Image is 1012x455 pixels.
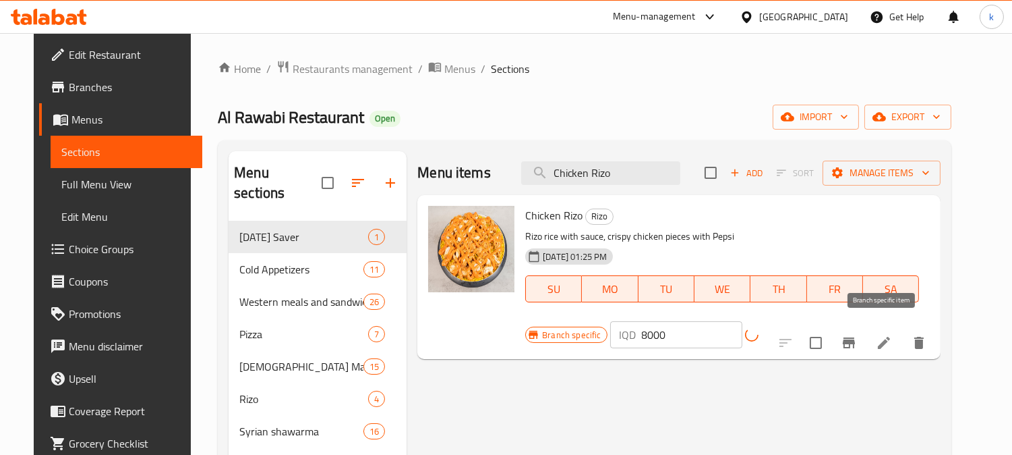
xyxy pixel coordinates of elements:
[638,275,694,302] button: TU
[521,161,680,185] input: search
[444,61,475,77] span: Menus
[218,102,364,132] span: Al Rawabi Restaurant
[229,318,407,350] div: Pizza7
[229,253,407,286] div: Cold Appetizers11
[374,167,407,199] button: Add section
[39,71,203,103] a: Branches
[69,79,192,95] span: Branches
[537,250,612,263] span: [DATE] 01:25 PM
[700,279,745,299] span: WE
[768,163,823,184] span: Select section first
[537,329,606,342] span: Branch specific
[773,105,859,130] button: import
[903,327,935,359] button: delete
[363,358,385,375] div: items
[239,229,368,245] span: [DATE] Saver
[61,176,192,192] span: Full Menu View
[364,263,384,276] span: 11
[229,350,407,383] div: [DEMOGRAPHIC_DATA] Manakish15
[369,393,384,406] span: 4
[218,60,951,78] nav: breadcrumb
[587,279,632,299] span: MO
[417,163,491,183] h2: Menu items
[525,275,582,302] button: SU
[239,358,363,375] span: [DEMOGRAPHIC_DATA] Manakish
[234,163,322,203] h2: Menu sections
[863,275,919,302] button: SA
[266,61,271,77] li: /
[364,425,384,438] span: 16
[69,338,192,354] span: Menu disclaimer
[783,109,848,126] span: import
[39,298,203,330] a: Promotions
[582,275,638,302] button: MO
[239,391,368,407] span: Rizo
[368,229,385,245] div: items
[989,9,994,24] span: k
[364,360,384,373] span: 15
[491,61,529,77] span: Sections
[276,60,413,78] a: Restaurants management
[369,111,400,127] div: Open
[69,306,192,322] span: Promotions
[833,165,930,182] span: Manage items
[39,103,203,136] a: Menus
[696,159,725,187] span: Select section
[428,206,514,292] img: Chicken Rizo
[864,105,951,130] button: export
[586,209,613,224] span: Rizo
[363,294,385,310] div: items
[239,423,363,439] span: Syrian shawarma
[823,161,941,186] button: Manage items
[756,279,801,299] span: TH
[481,61,485,77] li: /
[69,273,192,290] span: Coupons
[620,327,636,343] p: IQD
[229,415,407,448] div: Syrian shawarma16
[61,144,192,160] span: Sections
[39,38,203,71] a: Edit Restaurant
[39,265,203,298] a: Coupons
[759,9,848,24] div: [GEOGRAPHIC_DATA]
[69,47,192,63] span: Edit Restaurant
[363,423,385,439] div: items
[585,209,614,225] div: Rizo
[39,233,203,265] a: Choice Groups
[69,241,192,257] span: Choice Groups
[239,229,368,245] div: Ramadan Saver
[802,329,830,357] span: Select to update
[812,279,858,299] span: FR
[750,275,806,302] button: TH
[725,163,768,184] span: Add item
[293,61,413,77] span: Restaurants management
[807,275,863,302] button: FR
[218,61,261,77] a: Home
[239,326,368,342] span: Pizza
[239,358,363,375] div: Syrian Manakish
[368,326,385,342] div: items
[229,286,407,318] div: Western meals and sandwiches26
[69,435,192,452] span: Grocery Checklist
[525,228,919,245] p: Rizo rice with sauce, crispy chicken pieces with Pepsi
[418,61,423,77] li: /
[369,231,384,244] span: 1
[51,200,203,233] a: Edit Menu
[725,163,768,184] button: Add
[728,165,765,181] span: Add
[239,294,363,310] span: Western meals and sandwiches
[71,111,192,128] span: Menus
[525,205,583,225] span: Chicken Rizo
[868,279,914,299] span: SA
[229,221,407,253] div: [DATE] Saver1
[314,169,342,197] span: Select all sections
[39,363,203,395] a: Upsell
[51,136,203,168] a: Sections
[229,383,407,415] div: Rizo4
[876,335,892,351] a: Edit menu item
[369,113,400,124] span: Open
[239,261,363,277] div: Cold Appetizers
[369,328,384,341] span: 7
[39,330,203,363] a: Menu disclaimer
